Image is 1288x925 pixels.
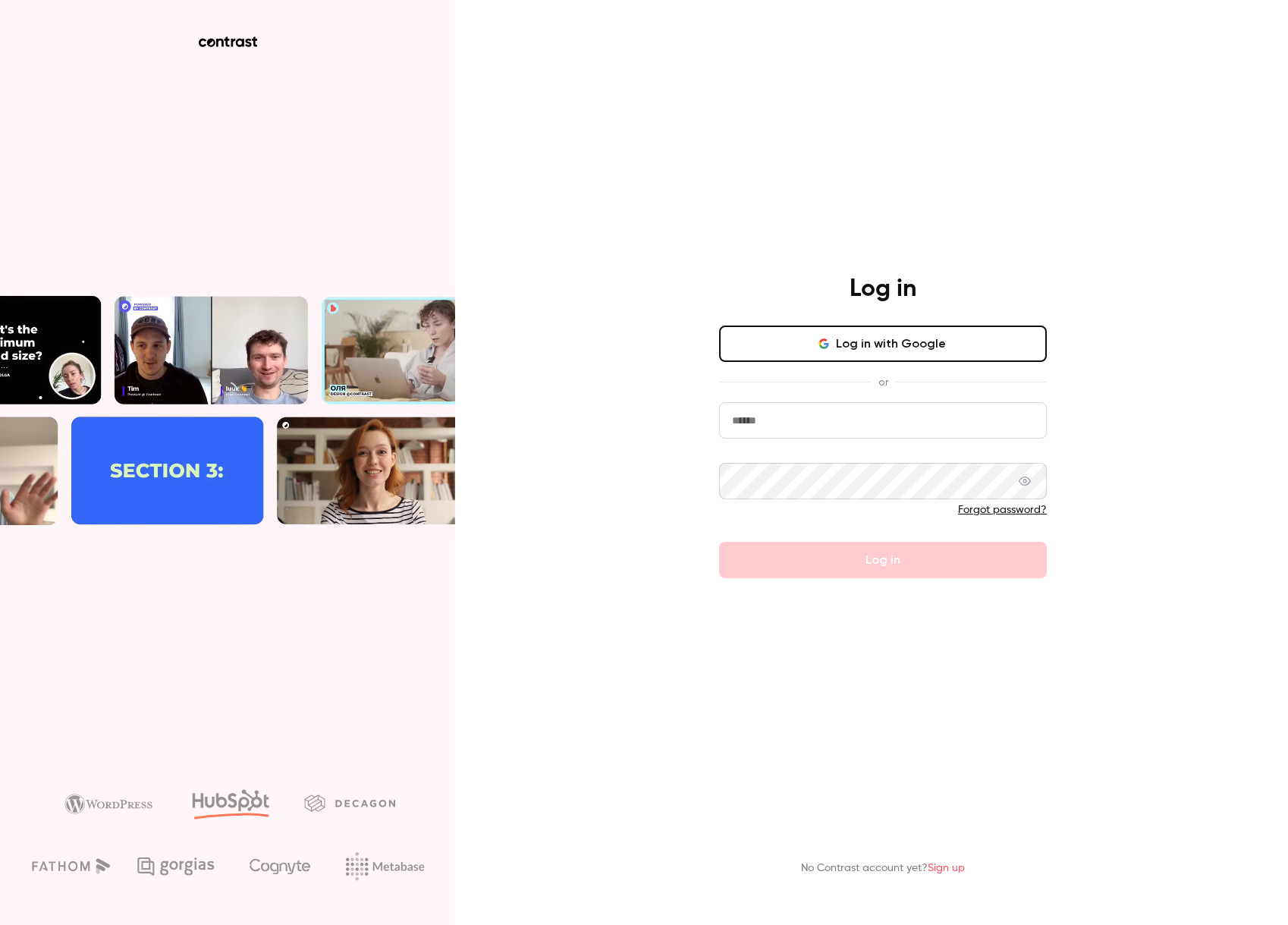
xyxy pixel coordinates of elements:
a: Forgot password? [958,505,1047,515]
h4: Log in [850,274,916,304]
p: No Contrast account yet? [801,861,965,876]
img: decagon [304,794,395,811]
button: Log in with Google [719,326,1047,362]
span: or [871,374,896,390]
a: Sign up [928,863,965,873]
